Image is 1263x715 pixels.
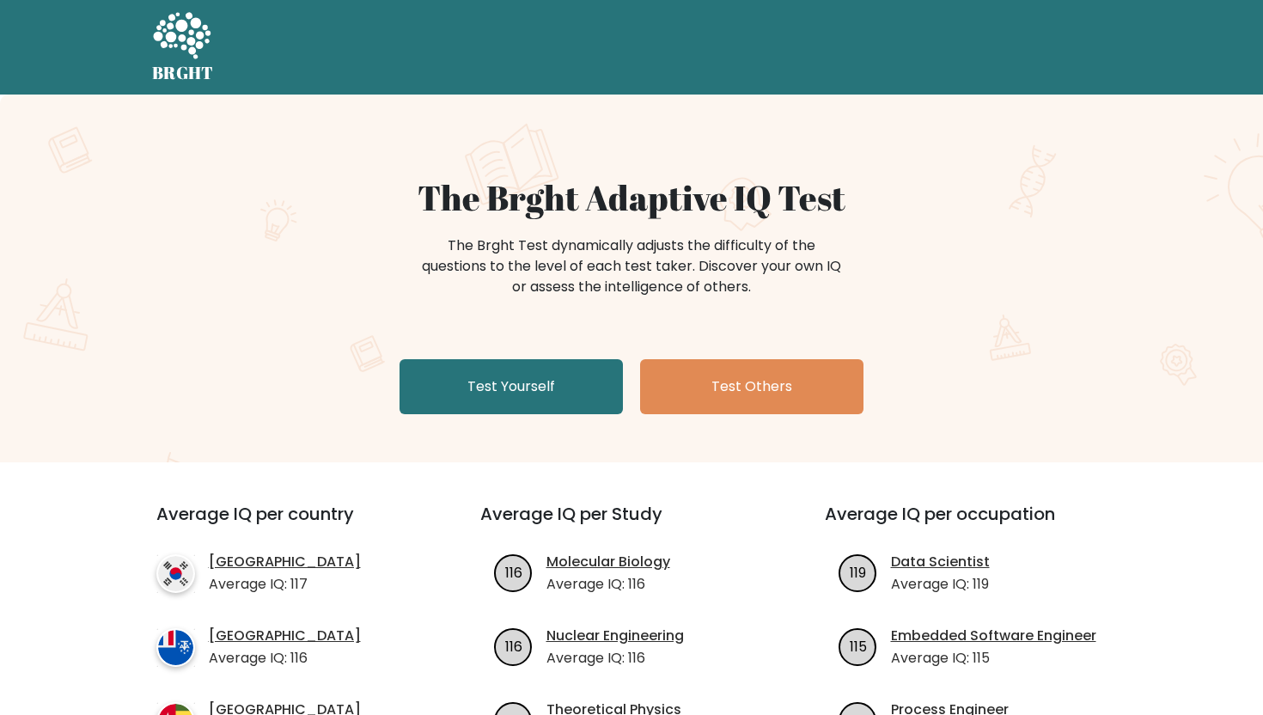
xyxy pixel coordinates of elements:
a: Test Yourself [400,359,623,414]
a: [GEOGRAPHIC_DATA] [209,626,361,646]
text: 119 [850,562,866,582]
div: The Brght Test dynamically adjusts the difficulty of the questions to the level of each test take... [417,235,846,297]
a: BRGHT [152,7,214,88]
a: Molecular Biology [546,552,670,572]
a: Data Scientist [891,552,990,572]
a: Embedded Software Engineer [891,626,1096,646]
h3: Average IQ per occupation [825,504,1128,545]
text: 115 [849,636,866,656]
a: [GEOGRAPHIC_DATA] [209,552,361,572]
h3: Average IQ per Study [480,504,784,545]
p: Average IQ: 116 [546,574,670,595]
p: Average IQ: 116 [546,648,684,669]
h5: BRGHT [152,63,214,83]
p: Average IQ: 116 [209,648,361,669]
p: Average IQ: 119 [891,574,990,595]
p: Average IQ: 117 [209,574,361,595]
p: Average IQ: 115 [891,648,1096,669]
a: Nuclear Engineering [546,626,684,646]
img: country [156,628,195,667]
a: Test Others [640,359,863,414]
img: country [156,554,195,593]
text: 116 [504,636,522,656]
h3: Average IQ per country [156,504,418,545]
text: 116 [504,562,522,582]
h1: The Brght Adaptive IQ Test [212,177,1051,218]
